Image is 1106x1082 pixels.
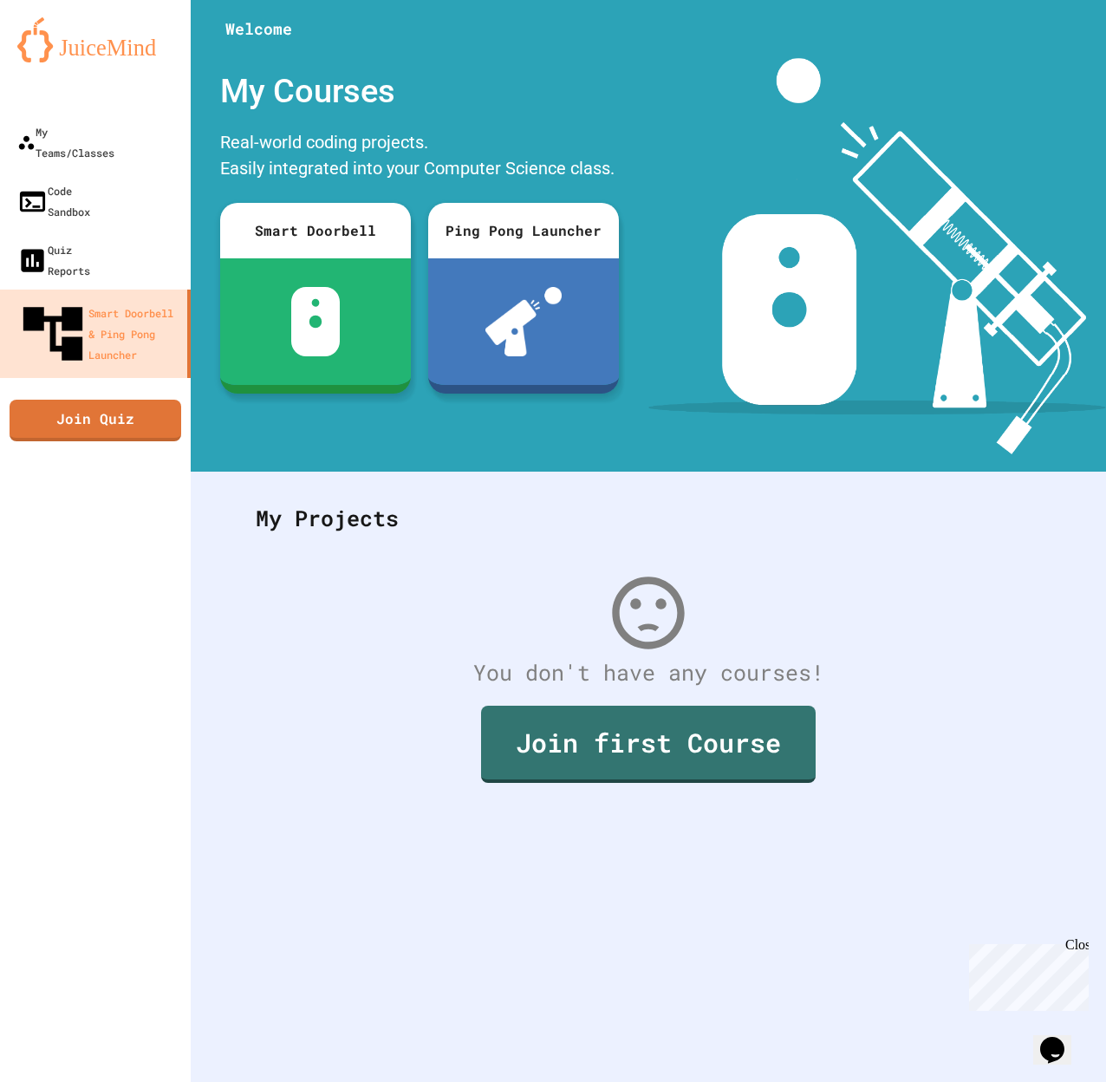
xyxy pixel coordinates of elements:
[481,706,816,783] a: Join first Course
[17,180,90,222] div: Code Sandbox
[220,203,411,258] div: Smart Doorbell
[17,239,90,281] div: Quiz Reports
[648,58,1106,454] img: banner-image-my-projects.png
[238,656,1058,689] div: You don't have any courses!
[428,203,619,258] div: Ping Pong Launcher
[7,7,120,110] div: Chat with us now!Close
[10,400,181,441] a: Join Quiz
[211,58,628,125] div: My Courses
[291,287,341,356] img: sdb-white.svg
[238,485,1058,552] div: My Projects
[211,125,628,190] div: Real-world coding projects. Easily integrated into your Computer Science class.
[17,17,173,62] img: logo-orange.svg
[17,298,180,369] div: Smart Doorbell & Ping Pong Launcher
[962,937,1089,1011] iframe: chat widget
[485,287,563,356] img: ppl-with-ball.png
[17,121,114,163] div: My Teams/Classes
[1033,1013,1089,1065] iframe: chat widget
